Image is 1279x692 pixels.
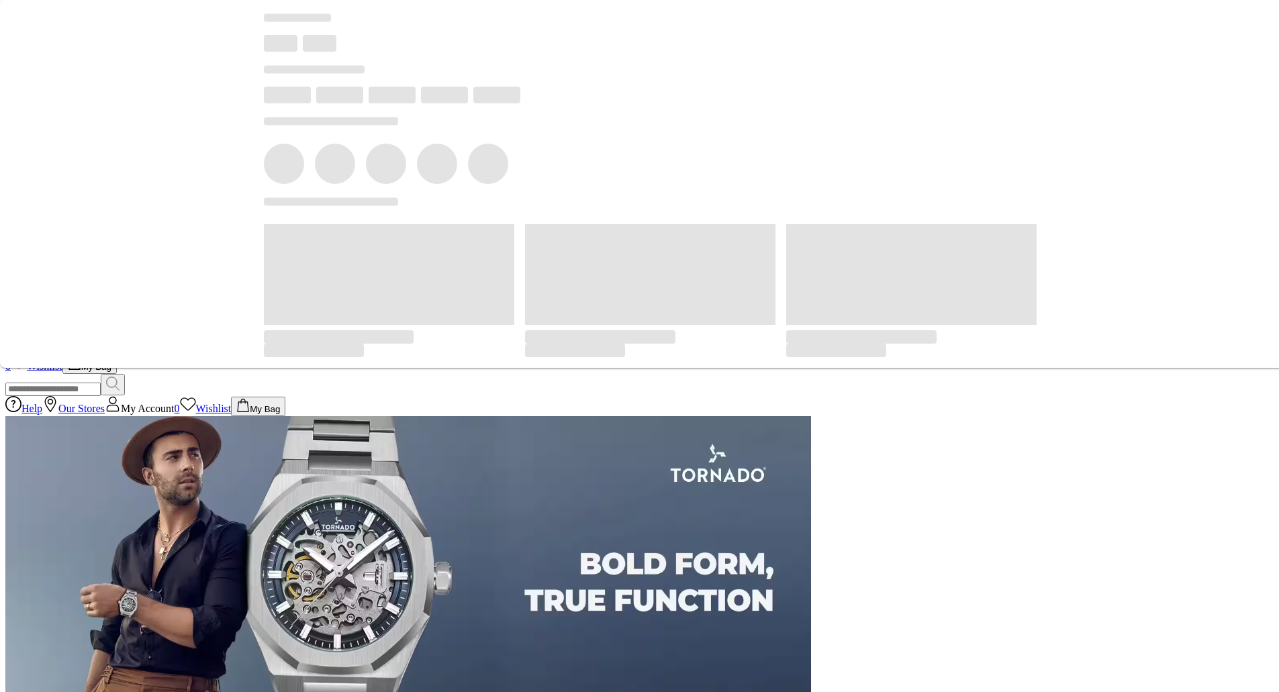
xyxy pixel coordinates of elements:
[21,403,42,414] span: Help
[231,397,285,416] button: My Bag
[175,403,232,414] a: 0Wishlist
[175,403,180,414] span: 0
[121,403,175,414] span: My Account
[250,404,280,414] span: My Bag
[42,403,105,414] a: Our Stores
[58,403,105,414] span: Our Stores
[5,403,42,414] a: Help
[196,403,232,414] span: Wishlist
